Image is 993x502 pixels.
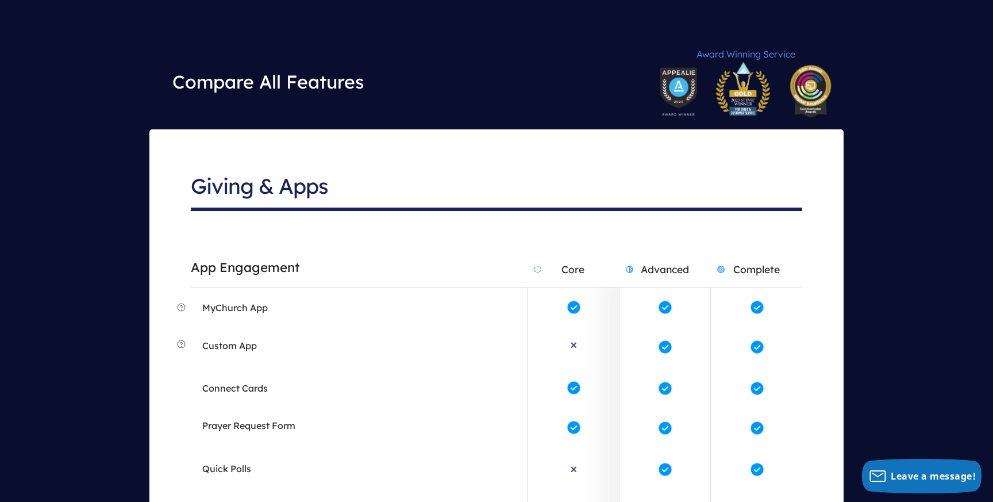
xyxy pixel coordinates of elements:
[202,463,251,474] em: Quick Polls
[891,470,976,482] span: Leave a message!
[711,251,802,287] h2: Complete
[172,62,364,102] h2: Compare All Features
[528,251,618,287] h2: Core
[862,459,982,493] button: Leave a message!
[202,339,257,357] span: Custom App
[191,164,802,211] h2: Giving & Apps
[191,253,527,282] h2: App Engagement
[660,62,832,118] img: logos-awards.png
[202,299,268,316] span: MyChurch App
[202,420,295,431] em: Prayer Request Form
[202,382,268,394] em: Connect Cards
[619,251,710,287] h2: Advanced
